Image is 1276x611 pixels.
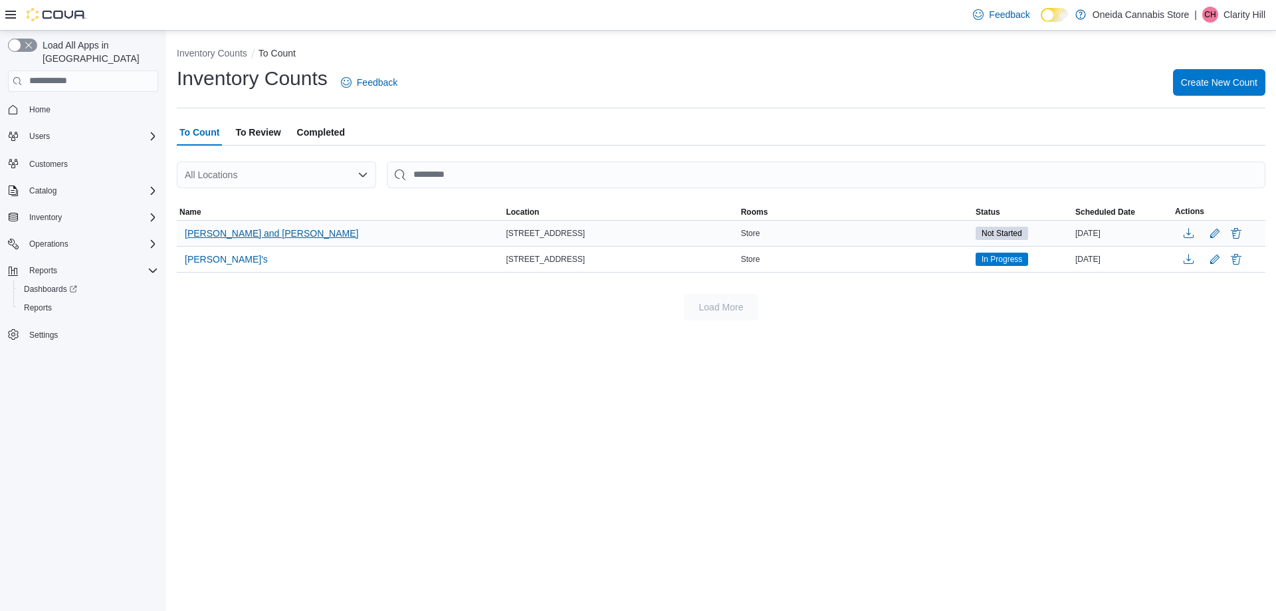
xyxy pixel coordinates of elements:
span: Operations [24,236,158,252]
span: [STREET_ADDRESS] [506,228,585,239]
span: To Count [179,119,219,146]
span: Status [976,207,1000,217]
button: Reports [13,299,163,317]
span: Home [29,104,51,115]
button: Inventory [24,209,67,225]
span: To Review [235,119,280,146]
span: [PERSON_NAME] and [PERSON_NAME] [185,227,358,240]
span: [STREET_ADDRESS] [506,254,585,265]
span: In Progress [982,253,1022,265]
a: Feedback [336,69,403,96]
span: Feedback [989,8,1029,21]
span: Load More [699,301,744,314]
span: Load All Apps in [GEOGRAPHIC_DATA] [37,39,158,65]
span: Name [179,207,201,217]
button: Catalog [24,183,62,199]
span: [PERSON_NAME]'s [185,253,268,266]
nav: Complex example [8,94,158,379]
span: Dashboards [19,281,158,297]
span: Reports [29,265,57,276]
div: [DATE] [1073,251,1172,267]
button: Customers [3,154,163,173]
input: This is a search bar. After typing your query, hit enter to filter the results lower in the page. [387,162,1265,188]
button: Users [24,128,55,144]
div: Store [738,251,973,267]
button: Home [3,100,163,119]
span: CH [1204,7,1216,23]
button: Open list of options [358,170,368,180]
button: Edit count details [1207,223,1223,243]
span: Location [506,207,539,217]
a: Customers [24,156,73,172]
span: Scheduled Date [1075,207,1135,217]
a: Dashboards [19,281,82,297]
button: Delete [1228,251,1244,267]
img: Cova [27,8,86,21]
a: Reports [19,300,57,316]
div: Clarity Hill [1202,7,1218,23]
span: Completed [297,119,345,146]
button: [PERSON_NAME]'s [179,249,273,269]
div: Store [738,225,973,241]
span: Reports [24,263,158,279]
button: Location [503,204,738,220]
button: Name [177,204,503,220]
button: Operations [3,235,163,253]
h1: Inventory Counts [177,65,328,92]
button: Catalog [3,182,163,200]
button: Users [3,127,163,146]
span: In Progress [976,253,1028,266]
span: Actions [1175,206,1204,217]
button: Reports [3,261,163,280]
input: Dark Mode [1041,8,1069,22]
span: Not Started [982,227,1022,239]
button: Create New Count [1173,69,1265,96]
button: Edit count details [1207,249,1223,269]
button: Operations [24,236,74,252]
span: Feedback [357,76,397,89]
span: Settings [24,326,158,343]
span: Users [29,131,50,142]
span: Operations [29,239,68,249]
a: Home [24,102,56,118]
a: Dashboards [13,280,163,299]
span: Rooms [741,207,768,217]
nav: An example of EuiBreadcrumbs [177,47,1265,62]
button: Scheduled Date [1073,204,1172,220]
p: Clarity Hill [1223,7,1265,23]
span: Reports [24,303,52,313]
span: Customers [29,159,68,170]
button: To Count [259,48,296,59]
button: Rooms [738,204,973,220]
span: Reports [19,300,158,316]
span: Inventory [24,209,158,225]
span: Dashboards [24,284,77,295]
span: Not Started [976,227,1028,240]
button: [PERSON_NAME] and [PERSON_NAME] [179,223,364,243]
span: Create New Count [1181,76,1257,89]
p: | [1194,7,1197,23]
button: Inventory [3,208,163,227]
span: Home [24,101,158,118]
button: Delete [1228,225,1244,241]
a: Feedback [968,1,1035,28]
a: Settings [24,327,63,343]
button: Inventory Counts [177,48,247,59]
span: Customers [24,155,158,172]
button: Status [973,204,1073,220]
div: [DATE] [1073,225,1172,241]
p: Oneida Cannabis Store [1093,7,1190,23]
span: Catalog [29,185,56,196]
span: Users [24,128,158,144]
span: Catalog [24,183,158,199]
span: Inventory [29,212,62,223]
span: Settings [29,330,58,340]
button: Reports [24,263,62,279]
button: Settings [3,325,163,344]
button: Load More [684,294,758,320]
